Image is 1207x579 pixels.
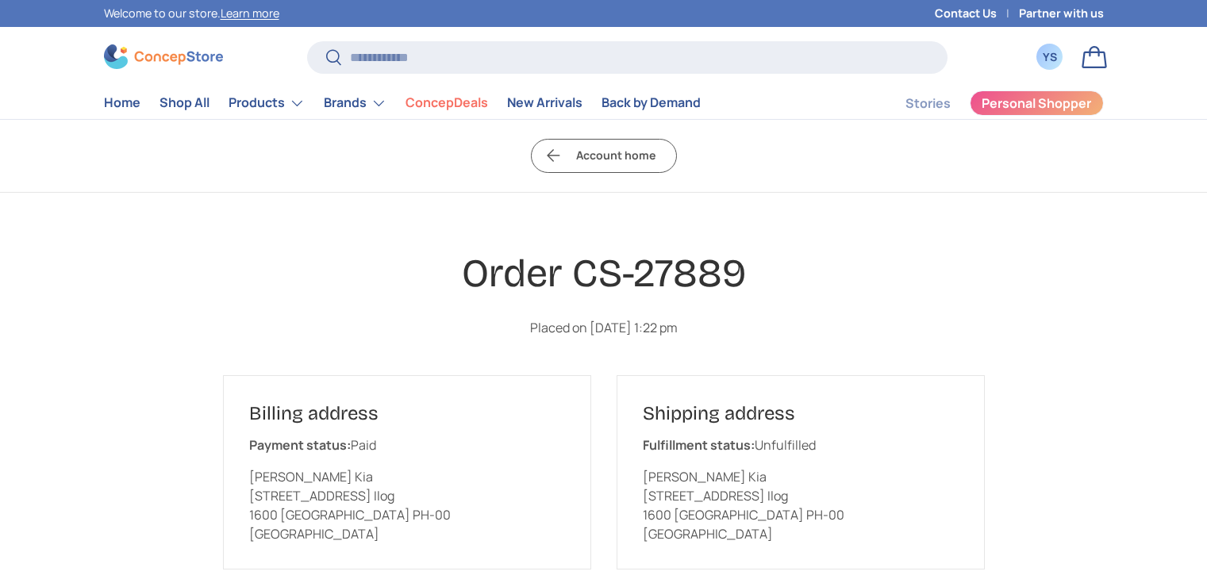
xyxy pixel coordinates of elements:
[406,87,488,118] a: ConcepDeals
[104,5,279,22] p: Welcome to our store.
[223,249,985,298] h1: Order CS-27889
[643,401,959,426] h2: Shipping address
[643,467,959,543] p: [PERSON_NAME] Kia [STREET_ADDRESS] Ilog 1600 [GEOGRAPHIC_DATA] PH-00 [GEOGRAPHIC_DATA]
[643,436,755,454] strong: Fulfillment status:
[104,87,140,118] a: Home
[249,467,565,543] p: [PERSON_NAME] Kia [STREET_ADDRESS] Ilog 1600 [GEOGRAPHIC_DATA] PH-00 [GEOGRAPHIC_DATA]
[221,6,279,21] a: Learn more
[249,435,565,454] p: Paid
[324,87,386,119] a: Brands
[160,87,209,118] a: Shop All
[935,5,1019,22] a: Contact Us
[507,87,582,118] a: New Arrivals
[314,87,396,119] summary: Brands
[249,401,565,426] h2: Billing address
[229,87,305,119] a: Products
[643,435,959,454] p: Unfulfilled
[223,318,985,337] p: Placed on [DATE] 1:22 pm
[1041,48,1059,65] div: YS
[867,87,1104,119] nav: Secondary
[1019,5,1104,22] a: Partner with us
[104,44,223,69] img: ConcepStore
[104,87,701,119] nav: Primary
[249,436,351,454] strong: Payment status:
[1032,40,1067,75] a: YS
[219,87,314,119] summary: Products
[602,87,701,118] a: Back by Demand
[531,139,677,173] a: Account home
[893,75,1203,568] iframe: SalesIQ Chatwindow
